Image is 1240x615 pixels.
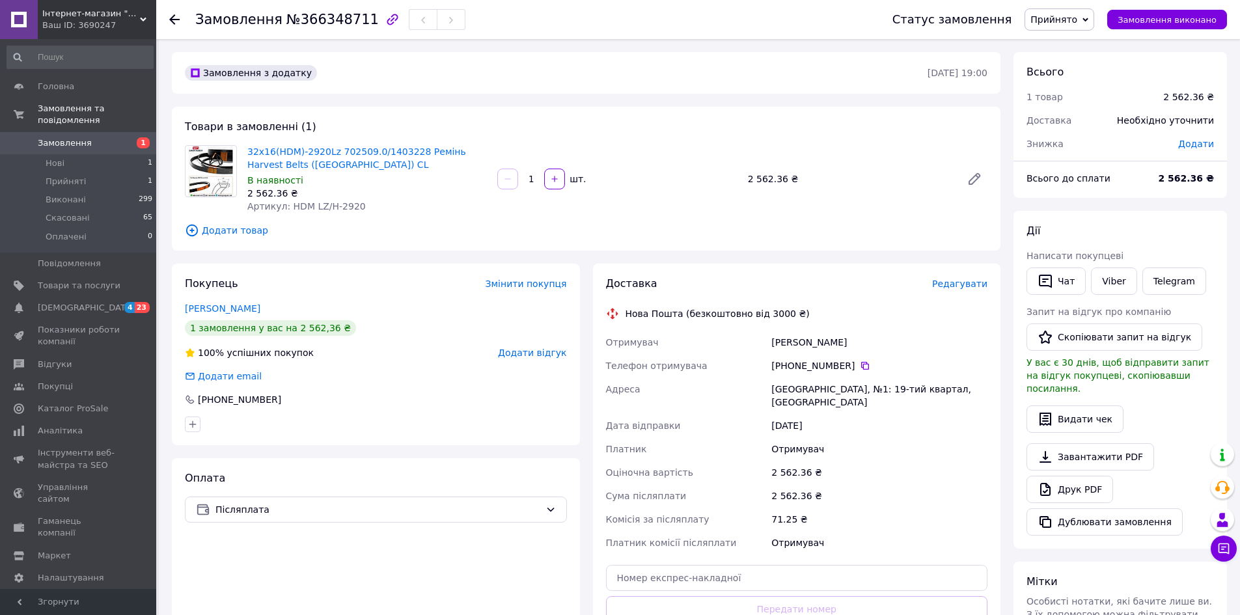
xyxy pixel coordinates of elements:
[137,137,150,148] span: 1
[185,65,317,81] div: Замовлення з додатку
[38,482,120,505] span: Управління сайтом
[1026,508,1183,536] button: Дублювати замовлення
[606,337,659,348] span: Отримувач
[769,508,990,531] div: 71.25 ₴
[1026,476,1113,503] a: Друк PDF
[148,157,152,169] span: 1
[606,514,710,525] span: Комісія за післяплату
[197,393,282,406] div: [PHONE_NUMBER]
[1026,139,1064,149] span: Знижка
[1109,106,1222,135] div: Необхідно уточнити
[184,370,263,383] div: Додати email
[769,437,990,461] div: Отримувач
[606,491,687,501] span: Сума післяплати
[1026,251,1123,261] span: Написати покупцеві
[1107,10,1227,29] button: Замовлення виконано
[185,346,314,359] div: успішних покупок
[622,307,813,320] div: Нова Пошта (безкоштовно від 3000 ₴)
[769,331,990,354] div: [PERSON_NAME]
[247,201,366,212] span: Артикул: HDM LZ/H-2920
[185,120,316,133] span: Товари в замовленні (1)
[1158,173,1214,184] b: 2 562.36 ₴
[486,279,567,289] span: Змінити покупця
[1026,267,1086,295] button: Чат
[1026,443,1154,471] a: Завантажити PDF
[139,194,152,206] span: 299
[185,303,260,314] a: [PERSON_NAME]
[38,81,74,92] span: Головна
[7,46,154,69] input: Пошук
[38,572,104,584] span: Налаштування
[1026,323,1202,351] button: Скопіювати запит на відгук
[135,302,150,313] span: 23
[606,384,641,394] span: Адреса
[1026,66,1064,78] span: Всього
[38,280,120,292] span: Товари та послуги
[606,565,988,591] input: Номер експрес-накладної
[38,550,71,562] span: Маркет
[566,172,587,185] div: шт.
[606,444,647,454] span: Платник
[1142,267,1206,295] a: Telegram
[38,425,83,437] span: Аналітика
[38,381,73,392] span: Покупці
[195,12,282,27] span: Замовлення
[42,8,140,20] span: Інтернет-магазин "ЕМП-Агро" Елементи Механічних Передач
[38,258,101,269] span: Повідомлення
[606,467,693,478] span: Оціночна вартість
[46,212,90,224] span: Скасовані
[148,176,152,187] span: 1
[961,166,987,192] a: Редагувати
[46,157,64,169] span: Нові
[1211,536,1237,562] button: Чат з покупцем
[247,146,466,170] a: 32х16(HDM)-2920Lz 702509.0/1403228 Ремінь Harvest Belts ([GEOGRAPHIC_DATA]) CL
[38,137,92,149] span: Замовлення
[215,502,540,517] span: Післяплата
[38,324,120,348] span: Показники роботи компанії
[606,277,657,290] span: Доставка
[1026,405,1123,433] button: Видати чек
[769,531,990,554] div: Отримувач
[38,359,72,370] span: Відгуки
[1178,139,1214,149] span: Додати
[169,13,180,26] div: Повернутися назад
[769,414,990,437] div: [DATE]
[124,302,135,313] span: 4
[1026,357,1209,394] span: У вас є 30 днів, щоб відправити запит на відгук покупцеві, скопіювавши посилання.
[286,12,379,27] span: №366348711
[1091,267,1137,295] a: Viber
[1026,92,1063,102] span: 1 товар
[769,461,990,484] div: 2 562.36 ₴
[38,515,120,539] span: Гаманець компанії
[1030,14,1077,25] span: Прийнято
[1026,225,1040,237] span: Дії
[1118,15,1217,25] span: Замовлення виконано
[1026,307,1171,317] span: Запит на відгук про компанію
[143,212,152,224] span: 65
[38,302,134,314] span: [DEMOGRAPHIC_DATA]
[46,194,86,206] span: Виконані
[606,361,708,371] span: Телефон отримувача
[197,370,263,383] div: Додати email
[46,176,86,187] span: Прийняті
[38,103,156,126] span: Замовлення та повідомлення
[247,175,303,185] span: В наявності
[247,187,487,200] div: 2 562.36 ₴
[769,377,990,414] div: [GEOGRAPHIC_DATA], №1: 19-тий квартал, [GEOGRAPHIC_DATA]
[1026,115,1071,126] span: Доставка
[188,146,234,197] img: 32х16(HDM)-2920Lz 702509.0/1403228 Ремінь Harvest Belts (Польща) CL
[932,279,987,289] span: Редагувати
[42,20,156,31] div: Ваш ID: 3690247
[185,472,225,484] span: Оплата
[38,403,108,415] span: Каталог ProSale
[769,484,990,508] div: 2 562.36 ₴
[46,231,87,243] span: Оплачені
[1026,173,1110,184] span: Всього до сплати
[185,223,987,238] span: Додати товар
[198,348,224,358] span: 100%
[1163,90,1214,103] div: 2 562.36 ₴
[185,277,238,290] span: Покупець
[498,348,566,358] span: Додати відгук
[148,231,152,243] span: 0
[771,359,987,372] div: [PHONE_NUMBER]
